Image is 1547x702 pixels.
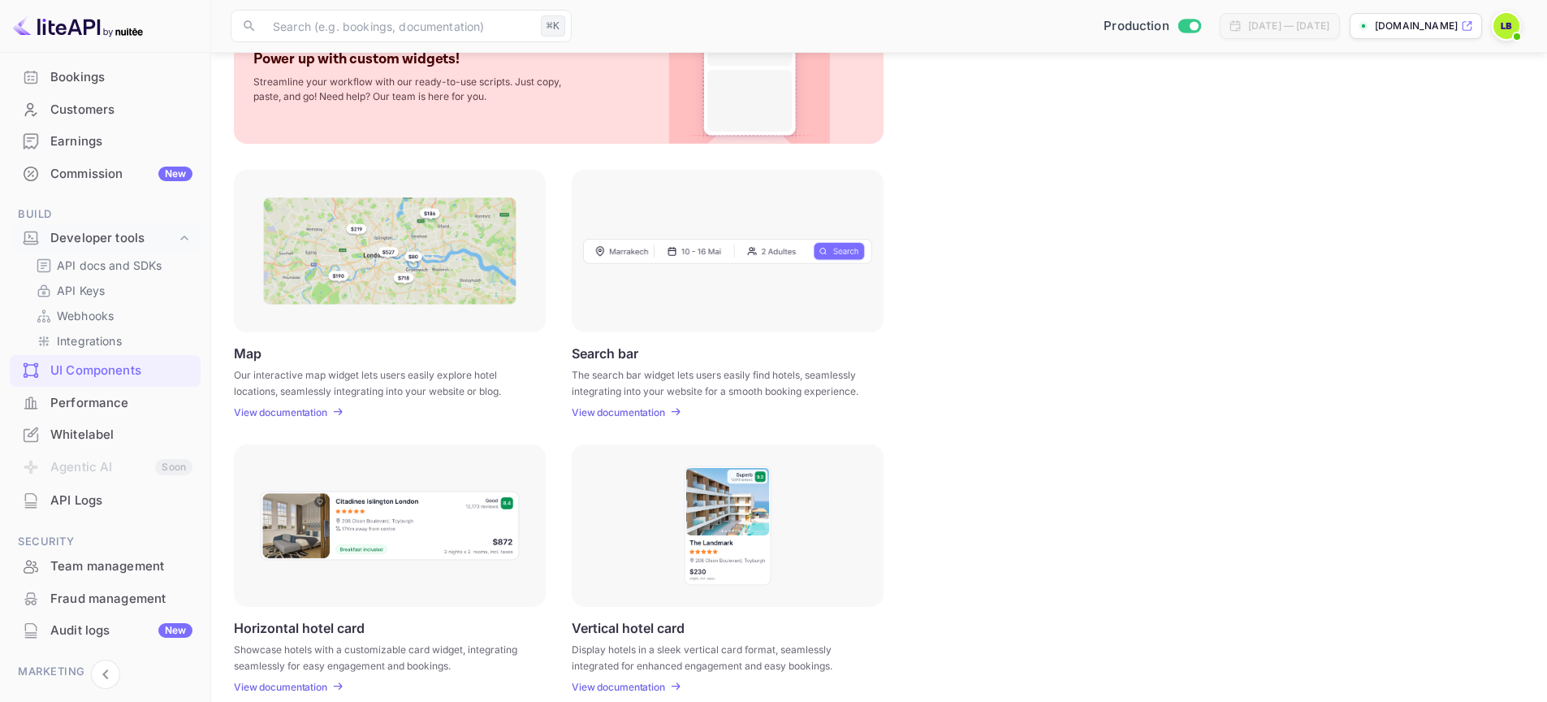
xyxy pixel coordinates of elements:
[10,663,201,681] span: Marketing
[10,126,201,158] div: Earnings
[263,10,534,42] input: Search (e.g. bookings, documentation)
[1097,17,1207,36] div: Switch to Sandbox mode
[10,158,201,188] a: CommissionNew
[572,642,863,671] p: Display hotels in a sleek vertical card format, seamlessly integrated for enhanced engagement and...
[10,419,201,449] a: Whitelabel
[36,307,188,324] a: Webhooks
[10,355,201,387] div: UI Components
[10,551,201,581] a: Team management
[10,533,201,551] span: Security
[91,660,120,689] button: Collapse navigation
[1248,19,1329,33] div: [DATE] — [DATE]
[572,345,638,361] p: Search bar
[158,167,192,181] div: New
[50,492,192,510] div: API Logs
[10,583,201,613] a: Fraud management
[57,257,162,274] p: API docs and SDKs
[57,332,122,349] p: Integrations
[684,30,815,144] img: Custom Widget PNG
[50,362,192,380] div: UI Components
[10,94,201,124] a: Customers
[572,620,685,635] p: Vertical hotel card
[234,620,365,635] p: Horizontal hotel card
[572,406,665,418] p: View documentation
[259,490,521,561] img: Horizontal hotel card Frame
[572,406,670,418] a: View documentation
[683,465,772,587] img: Vertical hotel card Frame
[572,367,863,396] p: The search bar widget lets users easily find hotels, seamlessly integrating into your website for...
[57,282,105,299] p: API Keys
[10,615,201,647] div: Audit logsNew
[10,388,201,419] div: Performance
[253,50,460,68] p: Power up with custom widgets!
[29,253,194,277] div: API docs and SDKs
[57,307,114,324] p: Webhooks
[36,257,188,274] a: API docs and SDKs
[10,355,201,385] a: UI Components
[158,623,192,638] div: New
[50,426,192,444] div: Whitelabel
[10,551,201,583] div: Team management
[50,622,192,640] div: Audit logs
[10,126,201,156] a: Earnings
[234,345,261,361] p: Map
[541,15,565,37] div: ⌘K
[583,238,872,264] img: Search Frame
[10,388,201,418] a: Performance
[234,642,525,671] p: Showcase hotels with a customizable card widget, integrating seamlessly for easy engagement and b...
[29,304,194,327] div: Webhooks
[10,224,201,253] div: Developer tools
[10,206,201,223] span: Build
[1104,17,1169,36] span: Production
[1493,13,1519,39] img: Lipi Begum
[10,158,201,190] div: CommissionNew
[1375,19,1458,33] p: [DOMAIN_NAME]
[234,367,525,396] p: Our interactive map widget lets users easily explore hotel locations, seamlessly integrating into...
[10,62,201,92] a: Bookings
[50,557,192,576] div: Team management
[234,406,332,418] a: View documentation
[234,681,327,693] p: View documentation
[36,332,188,349] a: Integrations
[50,229,176,248] div: Developer tools
[10,94,201,126] div: Customers
[50,165,192,184] div: Commission
[234,681,332,693] a: View documentation
[36,282,188,299] a: API Keys
[10,485,201,517] div: API Logs
[10,485,201,515] a: API Logs
[10,62,201,93] div: Bookings
[10,30,201,60] a: Home
[263,197,516,305] img: Map Frame
[10,583,201,615] div: Fraud management
[50,101,192,119] div: Customers
[50,590,192,609] div: Fraud management
[572,681,670,693] a: View documentation
[50,394,192,413] div: Performance
[50,132,192,151] div: Earnings
[13,13,143,39] img: LiteAPI logo
[10,615,201,645] a: Audit logsNew
[253,75,578,104] p: Streamline your workflow with our ready-to-use scripts. Just copy, paste, and go! Need help? Our ...
[234,406,327,418] p: View documentation
[50,68,192,87] div: Bookings
[572,681,665,693] p: View documentation
[10,419,201,451] div: Whitelabel
[29,329,194,353] div: Integrations
[29,279,194,302] div: API Keys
